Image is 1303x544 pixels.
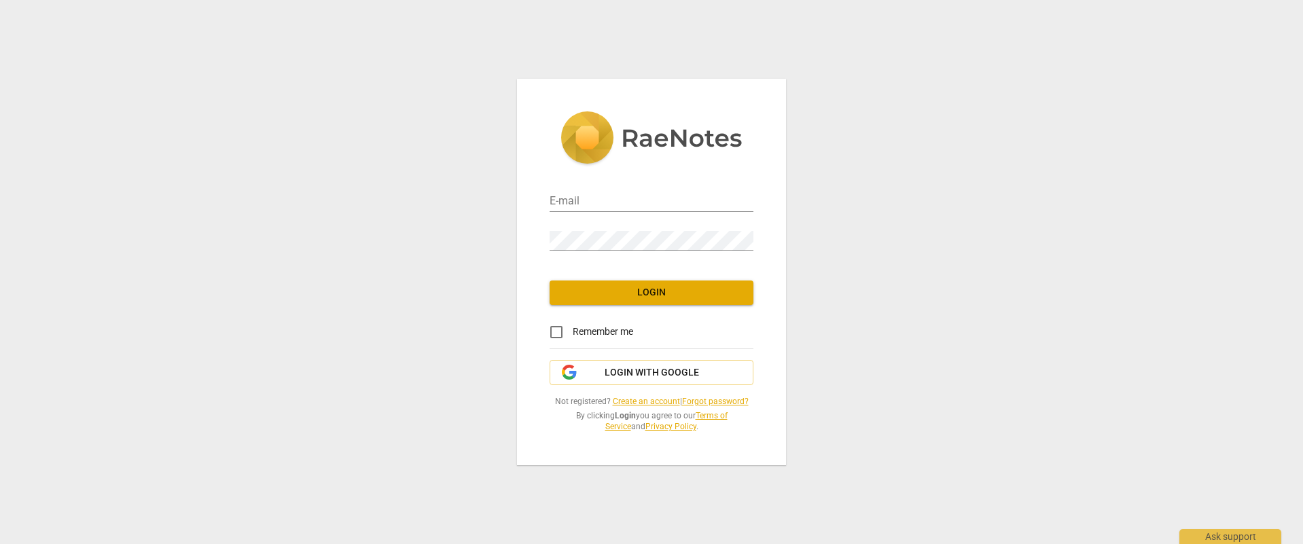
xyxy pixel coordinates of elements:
span: By clicking you agree to our and . [550,410,753,433]
img: 5ac2273c67554f335776073100b6d88f.svg [560,111,743,167]
button: Login [550,280,753,305]
a: Forgot password? [682,397,749,406]
div: Ask support [1179,529,1281,544]
b: Login [615,411,636,420]
button: Login with Google [550,360,753,386]
span: Login [560,286,743,300]
span: Remember me [573,325,633,339]
span: Login with Google [605,366,699,380]
a: Privacy Policy [645,422,696,431]
a: Create an account [613,397,680,406]
a: Terms of Service [605,411,728,432]
span: Not registered? | [550,396,753,407]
